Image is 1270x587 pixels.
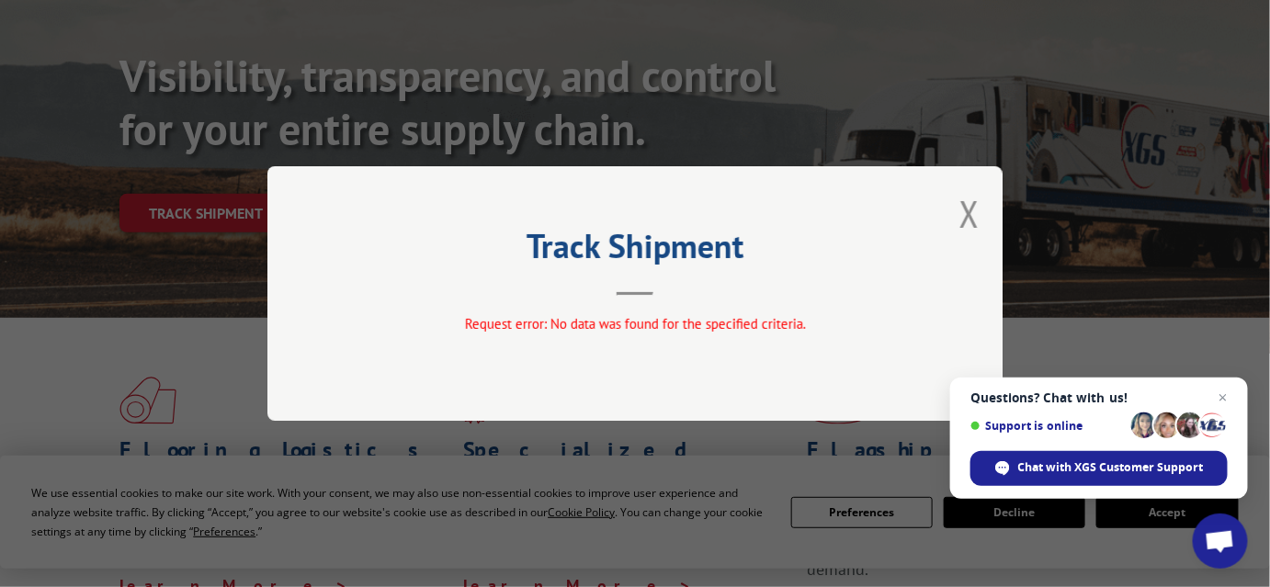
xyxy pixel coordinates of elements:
button: Close modal [959,189,980,238]
span: Questions? Chat with us! [970,390,1228,405]
span: Request error: No data was found for the specified criteria. [465,315,806,333]
h2: Track Shipment [359,233,911,268]
div: Open chat [1193,514,1248,569]
div: Chat with XGS Customer Support [970,451,1228,486]
span: Close chat [1212,387,1234,409]
span: Support is online [970,419,1125,433]
span: Chat with XGS Customer Support [1018,459,1204,476]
